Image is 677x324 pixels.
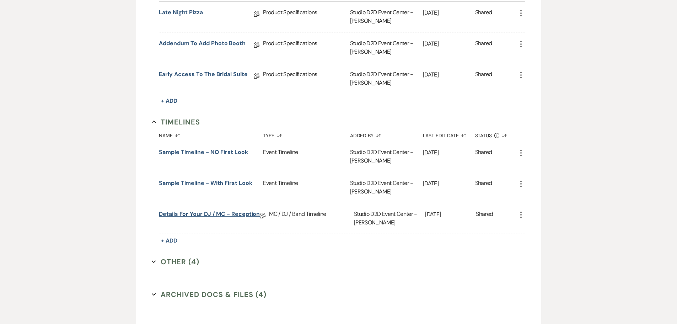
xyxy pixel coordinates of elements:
[159,210,260,221] a: Details for your DJ / MC - Reception
[475,39,492,56] div: Shared
[263,63,350,94] div: Product Specifications
[350,127,423,141] button: Added By
[423,39,475,48] p: [DATE]
[159,70,247,81] a: Early Access to the Bridal Suite
[159,236,179,246] button: + Add
[263,1,350,32] div: Product Specifications
[350,172,423,203] div: Studio D2D Event Center - [PERSON_NAME]
[423,70,475,79] p: [DATE]
[152,256,199,267] button: Other (4)
[159,148,248,156] button: Sample Timeline - NO first look
[475,179,492,196] div: Shared
[350,32,423,63] div: Studio D2D Event Center - [PERSON_NAME]
[475,133,492,138] span: Status
[263,32,350,63] div: Product Specifications
[423,127,475,141] button: Last Edit Date
[425,210,476,219] p: [DATE]
[159,127,263,141] button: Name
[475,8,492,25] div: Shared
[159,179,252,187] button: Sample Timeline - with first look
[159,96,179,106] button: + Add
[161,237,177,244] span: + Add
[263,172,350,203] div: Event Timeline
[152,117,200,127] button: Timelines
[423,148,475,157] p: [DATE]
[354,203,425,234] div: Studio D2D Event Center - [PERSON_NAME]
[475,127,517,141] button: Status
[350,1,423,32] div: Studio D2D Event Center - [PERSON_NAME]
[161,97,177,105] span: + Add
[263,127,350,141] button: Type
[269,203,354,234] div: MC / DJ / Band Timeline
[475,148,492,165] div: Shared
[152,289,267,300] button: Archived Docs & Files (4)
[475,70,492,87] div: Shared
[423,8,475,17] p: [DATE]
[159,39,246,50] a: Addendum to Add Photo Booth
[350,141,423,172] div: Studio D2D Event Center - [PERSON_NAME]
[159,8,203,19] a: Late Night Pizza
[476,210,493,227] div: Shared
[263,141,350,172] div: Event Timeline
[423,179,475,188] p: [DATE]
[350,63,423,94] div: Studio D2D Event Center - [PERSON_NAME]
